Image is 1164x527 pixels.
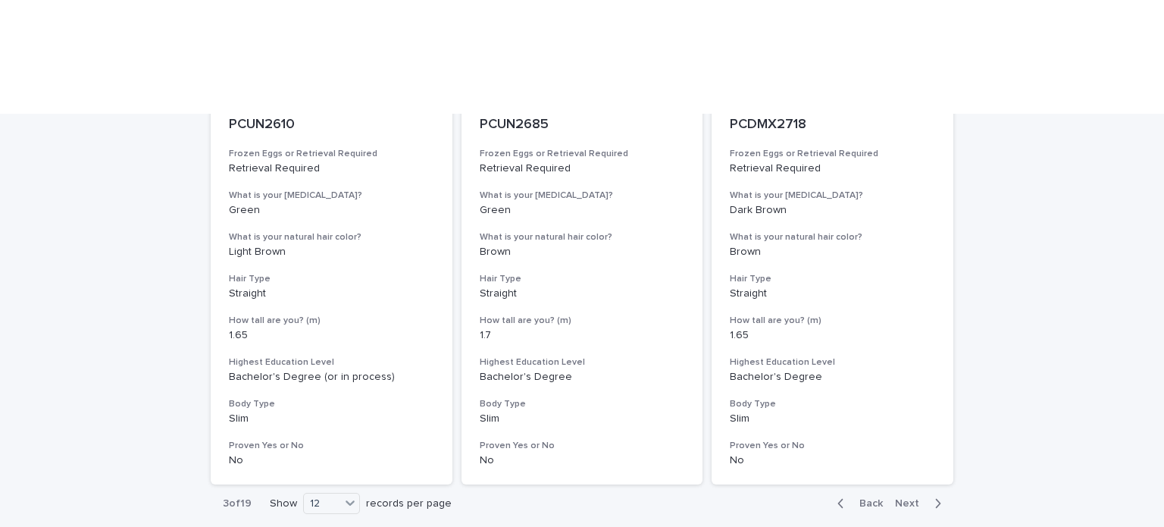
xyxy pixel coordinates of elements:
[730,246,935,259] p: Brown
[480,356,685,369] h3: Highest Education Level
[730,413,935,425] p: Slim
[229,204,434,217] p: Green
[229,454,434,467] p: No
[730,398,935,410] h3: Body Type
[895,498,928,509] span: Next
[229,315,434,327] h3: How tall are you? (m)
[730,315,935,327] h3: How tall are you? (m)
[480,246,685,259] p: Brown
[304,496,340,512] div: 12
[889,497,953,510] button: Next
[229,440,434,452] h3: Proven Yes or No
[366,497,452,510] p: records per page
[850,498,883,509] span: Back
[730,117,935,133] p: PCDMX2718
[229,190,434,202] h3: What is your [MEDICAL_DATA]?
[730,148,935,160] h3: Frozen Eggs or Retrieval Required
[730,356,935,369] h3: Highest Education Level
[730,273,935,285] h3: Hair Type
[229,356,434,369] h3: Highest Education Level
[229,117,434,133] p: PCUN2610
[480,148,685,160] h3: Frozen Eggs or Retrieval Required
[229,413,434,425] p: Slim
[825,497,889,510] button: Back
[270,497,297,510] p: Show
[229,246,434,259] p: Light Brown
[480,398,685,410] h3: Body Type
[480,231,685,243] h3: What is your natural hair color?
[480,287,685,300] p: Straight
[480,273,685,285] h3: Hair Type
[229,162,434,175] p: Retrieval Required
[730,162,935,175] p: Retrieval Required
[730,231,935,243] h3: What is your natural hair color?
[730,204,935,217] p: Dark Brown
[229,231,434,243] h3: What is your natural hair color?
[480,440,685,452] h3: Proven Yes or No
[480,329,685,342] p: 1.7
[211,485,264,522] p: 3 of 19
[480,315,685,327] h3: How tall are you? (m)
[480,162,685,175] p: Retrieval Required
[229,371,434,384] p: Bachelor's Degree (or in process)
[229,287,434,300] p: Straight
[229,398,434,410] h3: Body Type
[480,371,685,384] p: Bachelor's Degree
[480,117,685,133] p: PCUN2685
[480,204,685,217] p: Green
[730,440,935,452] h3: Proven Yes or No
[229,148,434,160] h3: Frozen Eggs or Retrieval Required
[730,329,935,342] p: 1.65
[730,190,935,202] h3: What is your [MEDICAL_DATA]?
[730,454,935,467] p: No
[730,287,935,300] p: Straight
[229,329,434,342] p: 1.65
[480,190,685,202] h3: What is your [MEDICAL_DATA]?
[480,454,685,467] p: No
[730,371,935,384] p: Bachelor's Degree
[229,273,434,285] h3: Hair Type
[480,413,685,425] p: Slim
